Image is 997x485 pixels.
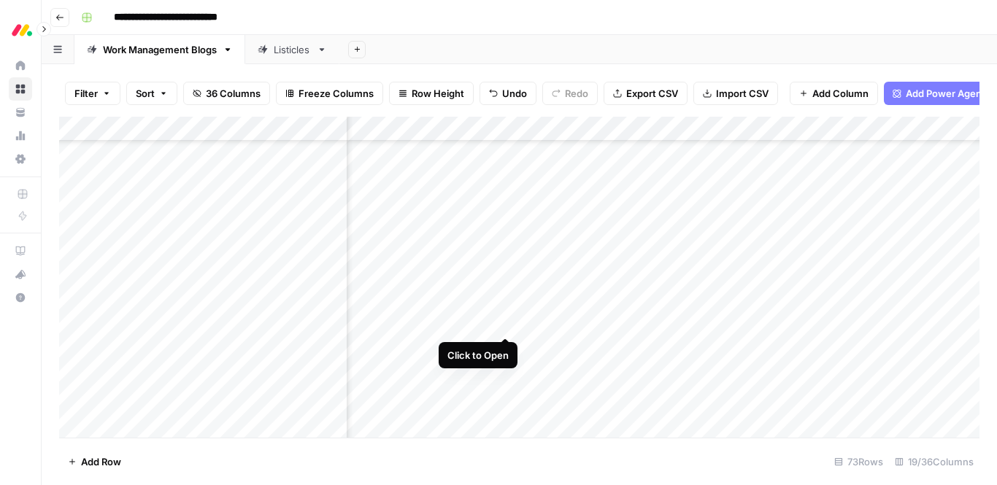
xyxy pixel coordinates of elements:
span: Undo [502,86,527,101]
span: Import CSV [716,86,769,101]
span: Add Row [81,454,121,469]
div: What's new? [9,263,31,285]
button: Export CSV [604,82,688,105]
div: 19/36 Columns [889,450,979,473]
button: 36 Columns [183,82,270,105]
a: Work Management Blogs [74,35,245,64]
button: Help + Support [9,286,32,309]
button: Add Column [790,82,878,105]
button: Add Power Agent [884,82,994,105]
span: Redo [565,86,588,101]
button: Undo [480,82,536,105]
button: Sort [126,82,177,105]
span: Add Power Agent [906,86,985,101]
span: Sort [136,86,155,101]
div: Click to Open [447,348,509,362]
span: Filter [74,86,98,101]
button: Row Height [389,82,474,105]
span: Export CSV [626,86,678,101]
span: Freeze Columns [299,86,374,101]
button: Add Row [59,450,130,473]
a: AirOps Academy [9,239,32,263]
button: Filter [65,82,120,105]
button: What's new? [9,263,32,286]
a: Listicles [245,35,339,64]
img: Monday.com Logo [9,17,35,43]
button: Import CSV [693,82,778,105]
div: 73 Rows [828,450,889,473]
a: Your Data [9,101,32,124]
div: Listicles [274,42,311,57]
a: Home [9,54,32,77]
a: Usage [9,124,32,147]
span: Row Height [412,86,464,101]
div: Work Management Blogs [103,42,217,57]
a: Settings [9,147,32,171]
button: Redo [542,82,598,105]
button: Workspace: Monday.com [9,12,32,48]
a: Browse [9,77,32,101]
span: 36 Columns [206,86,261,101]
button: Freeze Columns [276,82,383,105]
span: Add Column [812,86,869,101]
